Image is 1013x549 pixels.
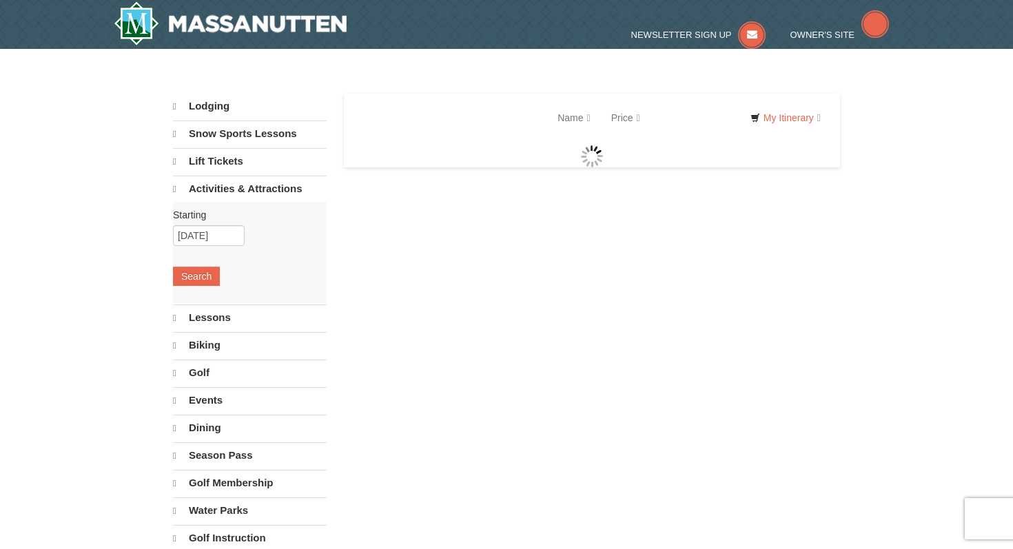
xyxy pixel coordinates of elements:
[631,30,732,40] span: Newsletter Sign Up
[173,176,327,202] a: Activities & Attractions
[790,30,855,40] span: Owner's Site
[173,415,327,441] a: Dining
[114,1,347,45] a: Massanutten Resort
[173,267,220,286] button: Search
[741,107,830,128] a: My Itinerary
[173,497,327,524] a: Water Parks
[173,304,327,331] a: Lessons
[173,442,327,468] a: Season Pass
[631,30,766,40] a: Newsletter Sign Up
[173,470,327,496] a: Golf Membership
[114,1,347,45] img: Massanutten Resort Logo
[173,148,327,174] a: Lift Tickets
[173,121,327,147] a: Snow Sports Lessons
[173,208,316,222] label: Starting
[173,332,327,358] a: Biking
[601,104,651,132] a: Price
[173,360,327,386] a: Golf
[173,387,327,413] a: Events
[581,145,603,167] img: wait gif
[173,94,327,119] a: Lodging
[547,104,600,132] a: Name
[790,30,890,40] a: Owner's Site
